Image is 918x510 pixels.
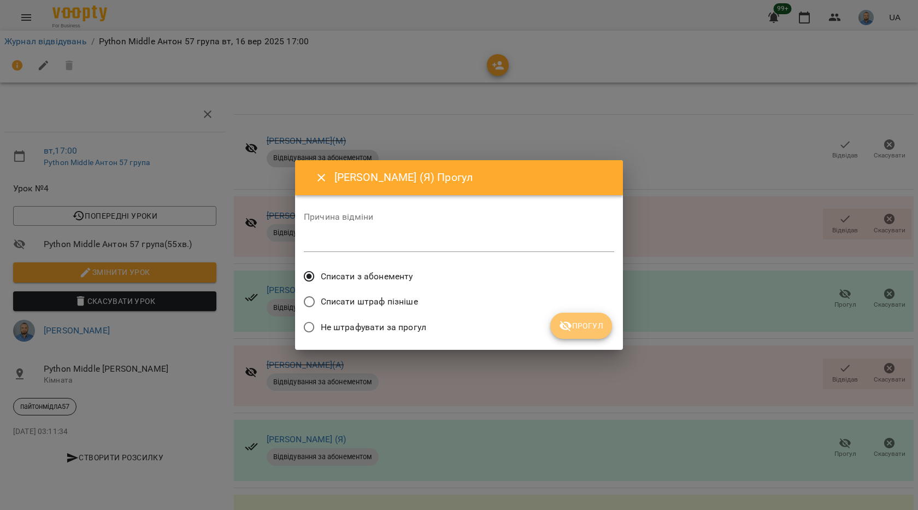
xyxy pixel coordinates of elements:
label: Причина відміни [304,213,614,221]
span: Не штрафувати за прогул [321,321,426,334]
h6: [PERSON_NAME] (Я) Прогул [334,169,610,186]
button: Прогул [550,313,612,339]
span: Списати з абонементу [321,270,413,283]
span: Прогул [559,319,603,332]
button: Close [308,165,334,191]
span: Списати штраф пізніше [321,295,418,308]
